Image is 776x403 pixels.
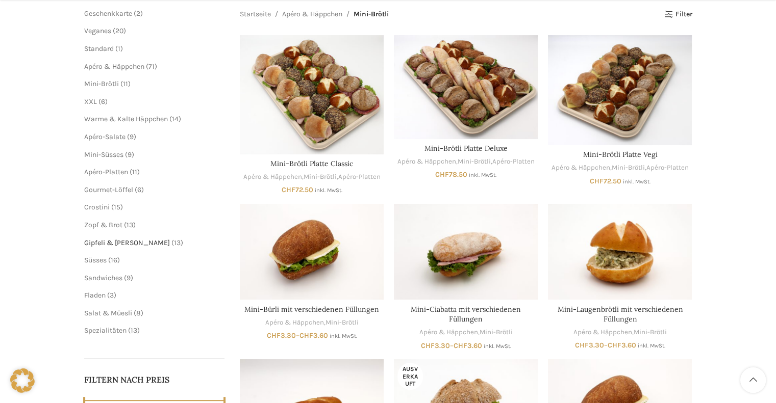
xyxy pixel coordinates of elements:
[397,363,423,390] span: Ausverkauft
[172,115,179,123] span: 14
[148,62,155,71] span: 71
[454,341,467,350] span: CHF
[110,291,114,300] span: 3
[299,331,313,340] span: CHF
[454,341,482,350] bdi: 3.60
[84,185,133,194] a: Gourmet-Löffel
[84,115,168,123] a: Warme & Kalte Häppchen
[394,204,538,300] a: Mini-Ciabatta mit verschiedenen Füllungen
[338,172,381,182] a: Apéro-Platten
[115,26,123,35] span: 20
[394,35,538,139] a: Mini-Brötli Platte Deluxe
[583,150,657,159] a: Mini-Brötli Platte Vegi
[240,35,384,154] a: Mini-Brötli Platte Classic
[354,9,389,20] span: Mini-Brötli
[131,326,137,335] span: 13
[548,204,692,300] a: Mini-Laugenbrötli mit verschiedenen Füllungen
[84,79,119,88] a: Mini-Brötli
[84,168,128,176] span: Apéro-Platten
[575,341,604,350] bdi: 3.30
[326,318,359,328] a: Mini-Brötli
[548,328,692,337] div: ,
[84,97,97,106] a: XXL
[548,35,692,145] a: Mini-Brötli Platte Vegi
[394,341,538,351] span: –
[608,341,621,350] span: CHF
[552,163,610,173] a: Apéro & Häppchen
[419,328,478,337] a: Apéro & Häppchen
[123,79,128,88] span: 11
[267,331,296,340] bdi: 3.30
[84,150,123,159] a: Mini-Süsses
[84,132,126,141] a: Apéro-Salate
[137,185,141,194] span: 6
[282,185,313,194] bdi: 72.50
[243,172,302,182] a: Apéro & Häppchen
[267,331,281,340] span: CHF
[646,163,689,173] a: Apéro-Platten
[84,326,127,335] a: Spezialitäten
[557,305,683,324] a: Mini-Laugenbrötli mit verschiedenen Füllungen
[480,328,513,337] a: Mini-Brötli
[282,9,342,20] a: Apéro & Häppchen
[174,238,181,247] span: 13
[84,238,170,247] a: Gipfeli & [PERSON_NAME]
[240,9,389,20] nav: Breadcrumb
[740,367,766,393] a: Scroll to top button
[394,157,538,167] div: , ,
[127,221,133,229] span: 13
[608,341,636,350] bdi: 3.60
[424,144,508,153] a: Mini-Brötli Platte Deluxe
[664,10,692,19] a: Filter
[394,328,538,337] div: ,
[590,177,621,185] bdi: 72.50
[84,221,122,229] span: Zopf & Brot
[492,157,535,167] a: Apéro-Platten
[128,150,132,159] span: 9
[590,177,604,185] span: CHF
[282,185,295,194] span: CHF
[421,341,435,350] span: CHF
[330,333,357,339] small: inkl. MwSt.
[118,44,120,53] span: 1
[397,157,456,167] a: Apéro & Häppchen
[435,170,467,179] bdi: 78.50
[114,203,120,211] span: 15
[634,328,667,337] a: Mini-Brötli
[84,62,144,71] a: Apéro & Häppchen
[548,340,692,351] span: –
[84,274,122,282] span: Sandwiches
[240,331,384,341] span: –
[469,172,496,178] small: inkl. MwSt.
[84,256,107,264] a: Süsses
[240,9,271,20] a: Startseite
[458,157,491,167] a: Mini-Brötli
[132,168,137,176] span: 11
[84,9,132,18] a: Geschenkkarte
[244,305,379,314] a: Mini-Bürli mit verschiedenen Füllungen
[421,341,450,350] bdi: 3.30
[111,256,117,264] span: 16
[84,203,110,211] a: Crostini
[270,159,353,168] a: Mini-Brötli Platte Classic
[315,187,342,194] small: inkl. MwSt.
[612,163,645,173] a: Mini-Brötli
[548,163,692,173] div: , ,
[240,172,384,182] div: , ,
[84,26,111,35] a: Veganes
[84,374,225,385] h5: Filtern nach Preis
[84,291,106,300] a: Fladen
[136,309,141,317] span: 8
